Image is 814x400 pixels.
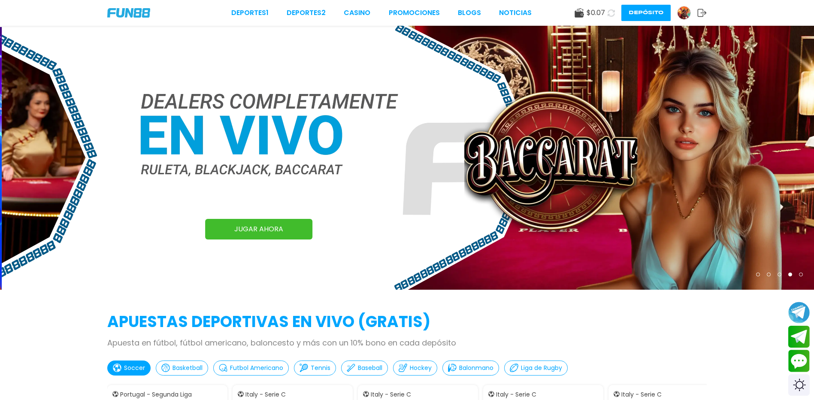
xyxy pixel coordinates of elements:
[245,390,286,399] p: Italy - Serie C
[677,6,697,20] a: Avatar
[410,364,432,373] p: Hockey
[371,390,411,399] p: Italy - Serie C
[788,326,810,348] button: Join telegram
[107,361,151,376] button: Soccer
[442,361,499,376] button: Balonmano
[504,361,568,376] button: Liga de Rugby
[393,361,437,376] button: Hockey
[311,364,330,373] p: Tennis
[287,8,326,18] a: Deportes2
[458,8,481,18] a: BLOGS
[499,8,532,18] a: NOTICIAS
[213,361,289,376] button: Futbol Americano
[156,361,208,376] button: Basketball
[358,364,382,373] p: Baseball
[107,310,707,333] h2: APUESTAS DEPORTIVAS EN VIVO (gratis)
[496,390,536,399] p: Italy - Serie C
[294,361,336,376] button: Tennis
[107,337,707,348] p: Apuesta en fútbol, fútbol americano, baloncesto y más con un 10% bono en cada depósito
[341,361,388,376] button: Baseball
[521,364,562,373] p: Liga de Rugby
[678,6,690,19] img: Avatar
[124,364,145,373] p: Soccer
[107,8,150,18] img: Company Logo
[788,350,810,372] button: Contact customer service
[205,219,312,239] a: JUGAR AHORA
[788,374,810,396] div: Switch theme
[230,364,283,373] p: Futbol Americano
[621,390,662,399] p: Italy - Serie C
[587,8,605,18] span: $ 0.07
[231,8,269,18] a: Deportes1
[621,5,671,21] button: Depósito
[788,301,810,324] button: Join telegram channel
[172,364,203,373] p: Basketball
[120,390,192,399] p: Portugal - Segunda Liga
[459,364,493,373] p: Balonmano
[389,8,440,18] a: Promociones
[344,8,370,18] a: CASINO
